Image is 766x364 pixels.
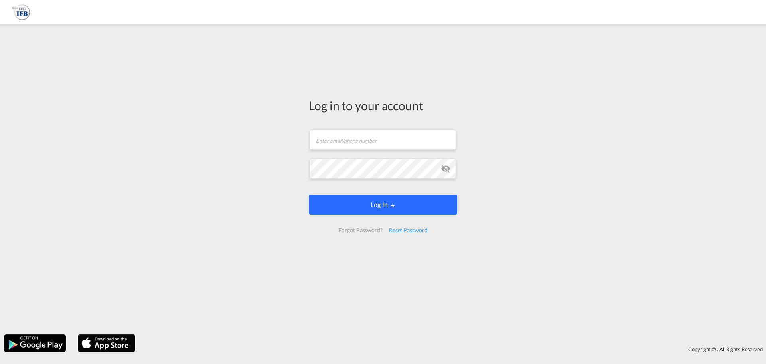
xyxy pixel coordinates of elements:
[12,3,30,21] img: b628ab10256c11eeb52753acbc15d091.png
[386,223,431,237] div: Reset Password
[3,334,67,353] img: google.png
[441,164,450,173] md-icon: icon-eye-off
[309,195,457,215] button: LOGIN
[310,130,456,150] input: Enter email/phone number
[309,97,457,114] div: Log in to your account
[139,342,766,356] div: Copyright © . All Rights Reserved
[77,334,136,353] img: apple.png
[335,223,385,237] div: Forgot Password?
